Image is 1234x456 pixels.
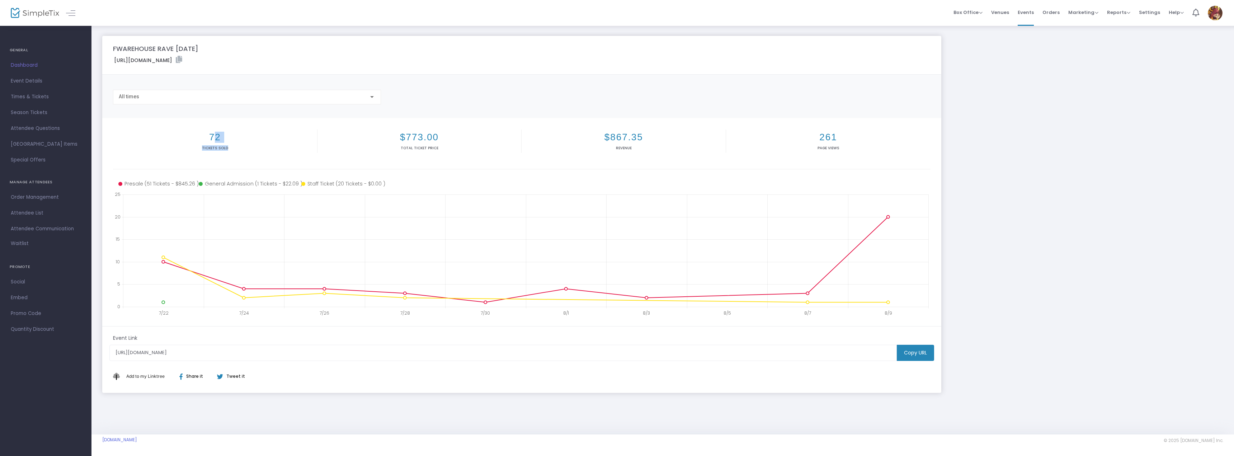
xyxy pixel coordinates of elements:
[116,236,120,242] text: 15
[885,310,892,316] text: 8/9
[11,92,81,102] span: Times & Tickets
[523,145,724,151] p: Revenue
[113,373,124,380] img: linktree
[119,94,139,99] span: All times
[172,373,217,380] div: Share it
[11,61,81,70] span: Dashboard
[114,56,182,64] label: [URL][DOMAIN_NAME]
[1018,3,1034,22] span: Events
[102,437,137,443] a: [DOMAIN_NAME]
[11,108,81,117] span: Season Tickets
[319,145,520,151] p: Total Ticket Price
[11,325,81,334] span: Quantity Discount
[11,155,81,165] span: Special Offers
[124,368,166,385] button: Add This to My Linktree
[126,373,165,379] span: Add to my Linktree
[115,213,121,220] text: 20
[319,132,520,143] h2: $773.00
[1169,9,1184,16] span: Help
[563,310,569,316] text: 8/1
[11,193,81,202] span: Order Management
[991,3,1009,22] span: Venues
[1164,438,1223,443] span: © 2025 [DOMAIN_NAME] Inc.
[523,132,724,143] h2: $867.35
[11,240,29,247] span: Waitlist
[159,310,169,316] text: 7/22
[1139,3,1160,22] span: Settings
[10,260,82,274] h4: PROMOTE
[11,293,81,302] span: Embed
[239,310,249,316] text: 7/24
[11,140,81,149] span: [GEOGRAPHIC_DATA] Items
[804,310,811,316] text: 8/7
[114,132,316,143] h2: 72
[400,310,410,316] text: 7/28
[724,310,731,316] text: 8/5
[113,334,137,342] m-panel-subtitle: Event Link
[11,124,81,133] span: Attendee Questions
[210,373,249,380] div: Tweet it
[897,345,934,361] m-button: Copy URL
[11,277,81,287] span: Social
[116,258,120,264] text: 10
[953,9,983,16] span: Box Office
[1107,9,1130,16] span: Reports
[11,224,81,234] span: Attendee Communication
[117,281,120,287] text: 5
[10,43,82,57] h4: GENERAL
[727,145,929,151] p: Page Views
[11,208,81,218] span: Attendee List
[1042,3,1060,22] span: Orders
[117,304,120,310] text: 0
[1068,9,1098,16] span: Marketing
[481,310,490,316] text: 7/30
[113,44,198,53] m-panel-title: FWAREHOUSE RAVE [DATE]
[727,132,929,143] h2: 261
[114,145,316,151] p: Tickets sold
[320,310,329,316] text: 7/26
[115,191,121,197] text: 25
[10,175,82,189] h4: MANAGE ATTENDEES
[11,76,81,86] span: Event Details
[11,309,81,318] span: Promo Code
[643,310,650,316] text: 8/3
